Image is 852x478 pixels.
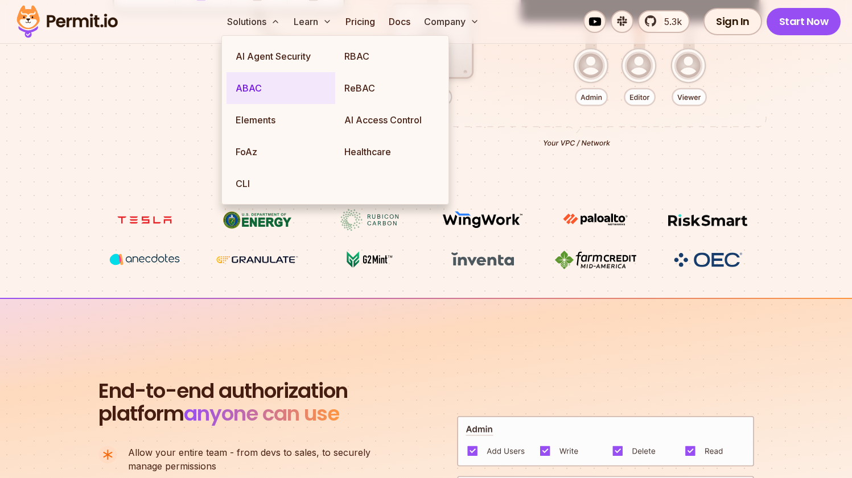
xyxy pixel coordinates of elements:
[335,72,444,104] a: ReBAC
[335,40,444,72] a: RBAC
[553,209,638,230] img: paloalto
[223,10,285,33] button: Solutions
[767,8,841,35] a: Start Now
[215,209,300,231] img: US department of energy
[665,209,751,231] img: Risksmart
[227,72,335,104] a: ABAC
[703,8,762,35] a: Sign In
[335,136,444,168] a: Healthcare
[227,104,335,136] a: Elements
[128,446,371,473] p: manage permissions
[227,40,335,72] a: AI Agent Security
[419,10,484,33] button: Company
[215,249,300,271] img: Granulate
[553,249,638,271] img: Farm Credit
[98,380,348,402] span: End-to-end authorization
[102,209,187,231] img: tesla
[657,15,682,28] span: 5.3k
[672,251,744,269] img: OEC
[327,249,413,271] img: G2mint
[341,10,380,33] a: Pricing
[227,168,335,199] a: CLI
[11,2,123,41] img: Permit logo
[184,399,339,428] span: anyone can use
[440,249,525,269] img: inventa
[227,136,335,168] a: FoAz
[289,10,336,33] button: Learn
[384,10,415,33] a: Docs
[98,380,348,425] h2: platform
[335,104,444,136] a: AI Access Control
[327,209,413,231] img: Rubicon
[128,446,371,459] span: Allow your entire team - from devs to sales, to securely
[440,209,525,231] img: Wingwork
[102,249,187,270] img: vega
[638,10,690,33] a: 5.3k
